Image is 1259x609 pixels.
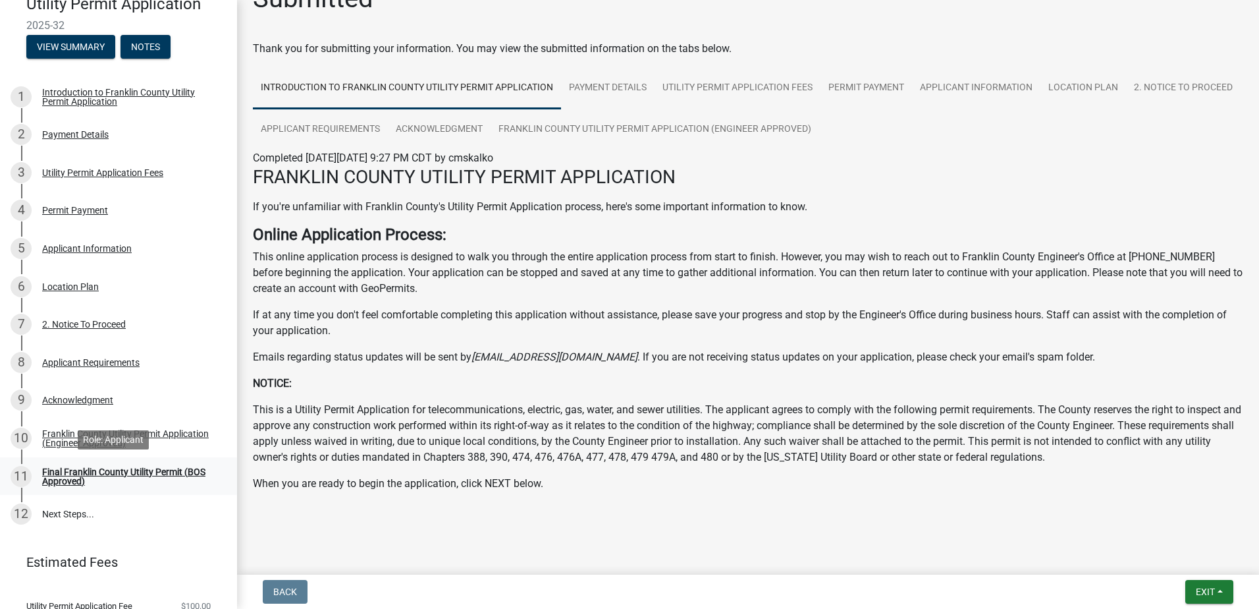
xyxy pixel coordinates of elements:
[253,249,1243,297] p: This online application process is designed to walk you through the entire application process fr...
[121,42,171,53] wm-modal-confirm: Notes
[42,206,108,215] div: Permit Payment
[11,314,32,335] div: 7
[253,166,1243,188] h3: FRANKLIN COUNTY UTILITY PERMIT APPLICATION
[491,109,819,151] a: Franklin County Utility Permit Application (Engineer Approved)
[253,41,1243,57] div: Thank you for submitting your information. You may view the submitted information on the tabs below.
[11,238,32,259] div: 5
[42,168,163,177] div: Utility Permit Application Fees
[26,35,115,59] button: View Summary
[253,109,388,151] a: Applicant Requirements
[42,130,109,139] div: Payment Details
[11,124,32,145] div: 2
[42,395,113,405] div: Acknowledgment
[388,109,491,151] a: Acknowledgment
[561,67,655,109] a: Payment Details
[11,276,32,297] div: 6
[253,402,1243,465] p: This is a Utility Permit Application for telecommunications, electric, gas, water, and sewer util...
[820,67,912,109] a: Permit Payment
[273,587,297,597] span: Back
[11,504,32,525] div: 12
[42,244,132,253] div: Applicant Information
[11,86,32,107] div: 1
[263,580,308,604] button: Back
[42,282,99,291] div: Location Plan
[1185,580,1233,604] button: Exit
[253,476,1243,492] p: When you are ready to begin the application, click NEXT below.
[471,351,637,363] i: [EMAIL_ADDRESS][DOMAIN_NAME]
[253,67,561,109] a: Introduction to Franklin County Utility Permit Application
[11,200,32,221] div: 4
[42,429,216,448] div: Franklin County Utility Permit Application (Engineer Approved)
[26,42,115,53] wm-modal-confirm: Summary
[253,152,493,164] span: Completed [DATE][DATE] 9:27 PM CDT by cmskalko
[912,67,1040,109] a: Applicant Information
[11,428,32,449] div: 10
[1040,67,1126,109] a: Location Plan
[253,377,292,390] strong: NOTICE:
[253,349,1243,365] p: Emails regarding status updates will be sent by . If you are not receiving status updates on your...
[42,88,216,106] div: Introduction to Franklin County Utility Permit Application
[42,320,126,329] div: 2. Notice To Proceed
[1126,67,1241,109] a: 2. Notice To Proceed
[11,466,32,487] div: 11
[253,199,1243,215] p: If you're unfamiliar with Franklin County's Utility Permit Application process, here's some impor...
[11,162,32,183] div: 3
[42,467,216,486] div: Final Franklin County Utility Permit (BOS Approved)
[11,352,32,373] div: 8
[1196,587,1215,597] span: Exit
[253,225,446,244] strong: Online Application Process:
[253,307,1243,339] p: If at any time you don't feel comfortable completing this application without assistance, please ...
[26,19,211,32] span: 2025-32
[121,35,171,59] button: Notes
[11,549,216,575] a: Estimated Fees
[11,390,32,411] div: 9
[655,67,820,109] a: Utility Permit Application Fees
[42,358,140,367] div: Applicant Requirements
[78,430,149,449] div: Role: Applicant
